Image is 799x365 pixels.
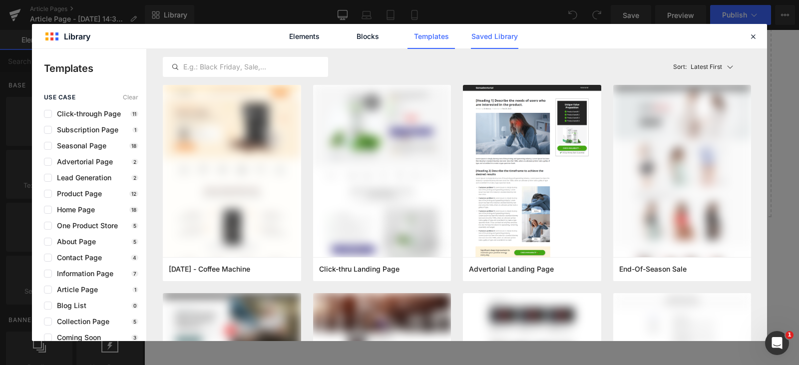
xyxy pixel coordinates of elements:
span: End-Of-Season Sale [619,265,687,274]
a: Privacy Policy [515,321,622,328]
p: 18 [129,207,138,213]
p: 11 [130,111,138,117]
p: 2 [131,159,138,165]
p: The first piece of jewellery that [PERSON_NAME] ever created was a gift for his soon to be wife [... [32,255,207,330]
span: Home Page [52,206,95,214]
span: Blog List [52,302,86,310]
span: Click-through Page [52,110,121,118]
p: 4 [131,255,138,261]
p: Start building your page [44,7,611,19]
button: Latest FirstSort:Latest First [669,57,752,77]
a: Templates [407,24,455,49]
span: Seasonal Page [52,142,106,150]
p: 18 [129,143,138,149]
p: Templates [44,61,146,76]
a: Saved Library [471,24,518,49]
span: Advertorial Page [52,158,113,166]
p: 1 [132,287,138,293]
span: About Page [52,238,96,246]
a: Silver Care & Cleaning [515,268,622,275]
p: 0 [131,303,138,309]
p: Join the [PERSON_NAME] Family to get the latest information on our newest pieces, details of our ... [298,255,425,309]
p: Latest First [691,62,722,71]
span: Information Page [52,270,113,278]
span: use case [44,94,75,101]
a: Explore Template [283,129,373,149]
h2: Customer Care [515,240,622,250]
p: 1 [132,127,138,133]
span: Product Page [52,190,102,198]
span: Contact Page [52,254,102,262]
iframe: Intercom live chat [765,331,789,355]
span: Advertorial Landing Page [469,265,554,274]
span: Thanksgiving - Coffee Machine [169,265,250,274]
span: Clear [123,94,138,101]
input: E.g.: Black Friday, Sale,... [163,61,328,73]
p: 3 [131,335,138,341]
span: 1 [786,331,794,339]
p: 5 [131,223,138,229]
a: Our Stores [515,308,622,315]
span: Coming Soon [52,334,101,342]
a: Blocks [344,24,392,49]
a: Gift Wrapping [515,282,622,289]
a: Contact us [515,255,622,262]
span: Subscription Page [52,126,118,134]
p: 5 [131,319,138,325]
p: 12 [129,191,138,197]
p: 5 [131,239,138,245]
a: The Journal [515,295,622,302]
p: 2 [131,175,138,181]
p: 7 [131,271,138,277]
span: Sort: [673,63,687,70]
span: Collection Page [52,318,109,326]
span: Lead Generation [52,174,111,182]
h2: Stay In Touch [298,240,425,250]
h2: It Began Out Of Love [32,240,207,250]
a: Elements [281,24,328,49]
span: One Product Store [52,222,118,230]
input: Enter your email address [298,318,425,341]
p: or Drag & Drop elements from left sidebar [44,157,611,164]
span: Article Page [52,286,98,294]
span: Click-thru Landing Page [319,265,399,274]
